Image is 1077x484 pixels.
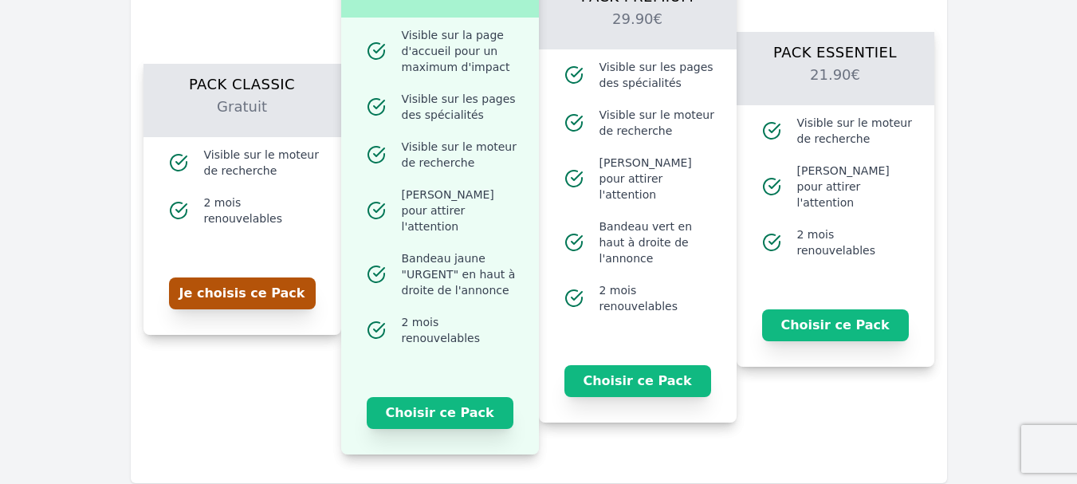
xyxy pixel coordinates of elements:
h1: Pack Classic [163,64,322,96]
h2: 21.90€ [756,64,915,105]
h1: Pack Essentiel [756,32,915,64]
span: Visible sur les pages des spécialités [599,59,717,91]
button: Choisir ce Pack [564,365,711,397]
h2: 29.90€ [558,8,717,49]
span: Visible sur le moteur de recherche [797,115,915,147]
span: Visible sur le moteur de recherche [402,139,520,171]
span: 2 mois renouvelables [402,314,520,346]
button: Choisir ce Pack [367,397,513,429]
span: 2 mois renouvelables [797,226,915,258]
span: Bandeau jaune "URGENT" en haut à droite de l'annonce [402,250,520,298]
span: Visible sur le moteur de recherche [599,107,717,139]
span: 2 mois renouvelables [204,195,322,226]
span: [PERSON_NAME] pour attirer l'attention [797,163,915,211]
span: Visible sur le moteur de recherche [204,147,322,179]
span: Bandeau vert en haut à droite de l'annonce [599,218,717,266]
button: Je choisis ce Pack [169,277,316,309]
span: [PERSON_NAME] pour attirer l'attention [599,155,717,203]
span: [PERSON_NAME] pour attirer l'attention [402,187,520,234]
h2: Gratuit [163,96,322,137]
button: Choisir ce Pack [762,309,909,341]
span: 2 mois renouvelables [599,282,717,314]
span: Visible sur les pages des spécialités [402,91,520,123]
span: Visible sur la page d'accueil pour un maximum d'impact [402,27,520,75]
